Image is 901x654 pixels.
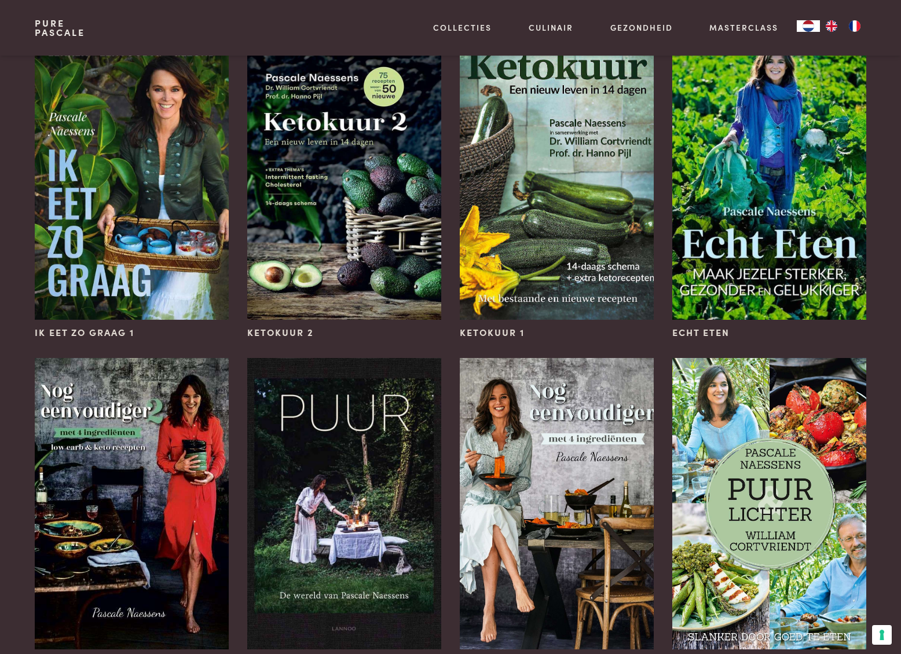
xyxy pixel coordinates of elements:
[35,28,229,339] a: Ik eet zo graag 1 Ik eet zo graag 1
[820,20,843,32] a: EN
[35,28,229,320] img: Ik eet zo graag 1
[35,19,85,37] a: PurePascale
[460,326,525,339] span: Ketokuur 1
[709,21,778,34] a: Masterclass
[247,28,441,339] a: Ketokuur 2 Ketokuur 2
[872,625,892,645] button: Uw voorkeuren voor toestemming voor trackingtechnologieën
[35,326,134,339] span: Ik eet zo graag 1
[247,358,441,649] img: PUUR, 10 jaar Pascale Naessens als auteur en lifestyle-icoon
[797,20,866,32] aside: Language selected: Nederlands
[460,358,654,649] img: Nog eenvoudiger 1
[843,20,866,32] a: FR
[820,20,866,32] ul: Language list
[672,326,730,339] span: Echt eten
[672,28,866,320] img: Echt eten
[797,20,820,32] div: Language
[247,326,314,339] span: Ketokuur 2
[610,21,673,34] a: Gezondheid
[433,21,492,34] a: Collecties
[460,28,654,339] a: Ketokuur 1 Ketokuur 1
[672,358,866,649] img: Puur &#038; Lichter
[247,28,441,320] img: Ketokuur 2
[797,20,820,32] a: NL
[35,358,229,649] img: Nog eenvoudiger 2
[460,28,654,320] img: Ketokuur 1
[672,28,866,339] a: Echt eten Echt eten
[529,21,573,34] a: Culinair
